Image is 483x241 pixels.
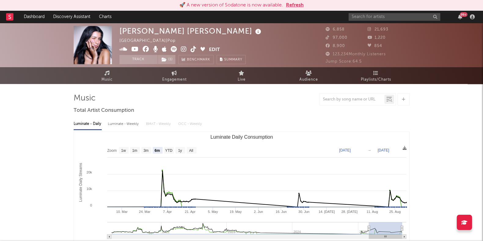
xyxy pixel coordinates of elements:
text: YTD [165,148,172,153]
span: Playlists/Charts [361,76,391,83]
text: 28. [DATE] [341,210,357,214]
text: 5. May [208,210,218,214]
a: Dashboard [20,11,49,23]
text: Luminate Daily Consumption [210,134,273,140]
span: 6,858 [326,27,345,31]
text: 6m [154,148,159,153]
text: 0 [90,203,92,207]
span: 123,234 Monthly Listeners [326,52,386,56]
span: Summary [224,58,242,61]
span: Jump Score: 64.5 [326,60,362,64]
span: ( 1 ) [158,55,176,64]
input: Search by song name or URL [320,97,384,102]
input: Search for artists [349,13,440,21]
a: Audience [275,67,342,84]
span: Total Artist Consumption [74,107,134,114]
div: Luminate - Weekly [108,119,140,129]
text: 1m [132,148,137,153]
div: Luminate - Daily [74,119,102,129]
div: 🚀 A new version of Sodatone is now available. [179,2,283,9]
text: 19. May [229,210,242,214]
span: Audience [299,76,318,83]
button: Track [119,55,158,64]
a: Discovery Assistant [49,11,95,23]
a: Music [74,67,141,84]
a: Charts [95,11,116,23]
div: 99 + [460,12,467,17]
a: Benchmark [178,55,214,64]
text: 2. Jun [254,210,263,214]
span: 854 [368,44,382,48]
span: 97,000 [326,36,347,40]
text: 7. Apr [163,210,172,214]
text: 16. Jun [276,210,287,214]
text: 30. Jun [298,210,309,214]
text: [DATE] [378,148,389,152]
span: 21,693 [368,27,388,31]
span: 1,220 [368,36,386,40]
span: 8,900 [326,44,345,48]
text: Zoom [107,148,117,153]
text: 25. Aug [389,210,401,214]
text: → [368,148,371,152]
button: Edit [209,46,220,54]
span: Live [238,76,246,83]
text: [DATE] [339,148,351,152]
span: Engagement [162,76,187,83]
text: 10k [86,187,92,191]
text: 1w [121,148,126,153]
span: Benchmark [187,56,210,64]
div: [PERSON_NAME] [PERSON_NAME] [119,26,263,36]
text: Luminate Daily Streams [79,163,83,202]
text: All [189,148,193,153]
div: [GEOGRAPHIC_DATA] | Pop [119,37,183,45]
text: 14. [DATE] [318,210,335,214]
text: 11. Aug [366,210,378,214]
text: 20k [86,170,92,174]
span: Music [101,76,113,83]
button: Summary [217,55,246,64]
a: Playlists/Charts [342,67,410,84]
text: 21. Apr [185,210,195,214]
a: Engagement [141,67,208,84]
text: 24. Mar [139,210,150,214]
a: Live [208,67,275,84]
button: 99+ [458,14,462,19]
text: 1y [178,148,182,153]
text: 10. Mar [116,210,128,214]
button: (1) [158,55,175,64]
button: Refresh [286,2,304,9]
text: 3m [143,148,148,153]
